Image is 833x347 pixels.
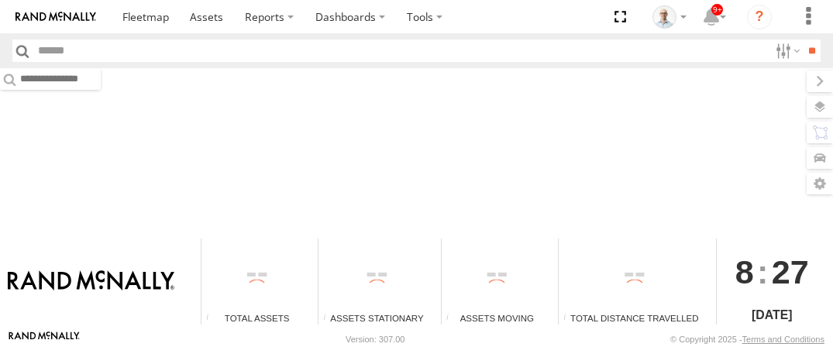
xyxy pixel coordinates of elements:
div: Kurt Byers [647,5,692,29]
label: Search Filter Options [769,40,803,62]
img: Rand McNally [8,270,174,292]
div: Total number of assets current in transit. [442,313,465,325]
span: 8 [735,239,754,305]
div: Total number of Enabled Assets [201,313,225,325]
div: Total Assets [201,311,312,325]
div: © Copyright 2025 - [670,335,824,344]
i: ? [747,5,772,29]
div: Assets Moving [442,311,552,325]
div: Version: 307.00 [346,335,404,344]
div: Total number of assets current stationary. [318,313,342,325]
span: 27 [772,239,809,305]
div: Total distance travelled by all assets within specified date range and applied filters [559,313,582,325]
div: Total Distance Travelled [559,311,711,325]
a: Visit our Website [9,332,80,347]
div: [DATE] [717,306,828,325]
img: rand-logo.svg [15,12,96,22]
div: Assets Stationary [318,311,435,325]
label: Map Settings [807,173,833,194]
a: Terms and Conditions [742,335,824,344]
div: : [717,239,828,305]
